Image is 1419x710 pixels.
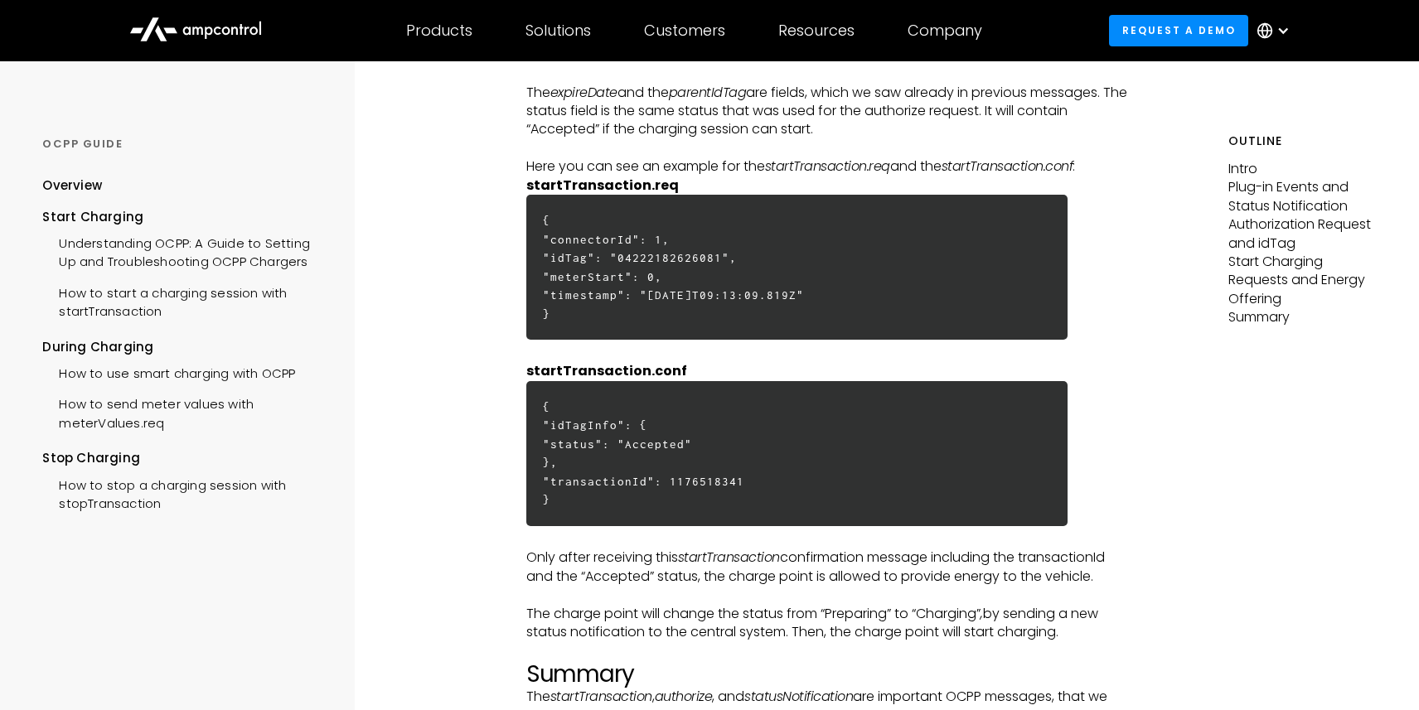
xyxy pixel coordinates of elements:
p: ‍ [526,530,1128,548]
em: statusNotification [744,687,853,706]
p: The and the are fields, which we saw already in previous messages. The status field is the same s... [526,84,1128,139]
a: How to start a charging session with startTransaction [42,276,326,326]
p: Summary [1228,308,1377,326]
strong: startTransaction.conf [526,361,687,380]
div: Solutions [525,22,591,40]
a: Request a demo [1109,15,1248,46]
h6: { "idTagInfo": { "status": "Accepted" }, "transactionId": 1176518341 } [526,381,1068,526]
h2: Summary [526,660,1128,688]
em: parentIdTag [669,83,747,102]
div: Start Charging [42,208,326,226]
p: Start Charging Requests and Energy Offering [1228,253,1377,308]
p: ‍ [526,139,1128,157]
em: startTransaction [678,548,780,567]
p: Plug-in Events and Status Notification [1228,178,1377,215]
p: Here you can see an example for the and the : [526,157,1128,176]
p: ‍ [526,65,1128,83]
p: ‍ [526,641,1128,659]
div: Company [908,22,982,40]
p: Only after receiving this confirmation message including the transactionId and the “Accepted” sta... [526,548,1128,586]
p: Intro [1228,160,1377,178]
em: startTransaction [550,687,652,706]
a: How to stop a charging session with stopTransaction [42,468,326,518]
div: Stop Charging [42,449,326,467]
em: startTransaction.conf [942,157,1073,176]
div: Customers [644,22,725,40]
div: Resources [778,22,855,40]
em: , [981,604,983,623]
a: How to send meter values with meterValues.req [42,387,326,437]
p: ‍ [526,586,1128,604]
h5: Outline [1228,133,1377,150]
p: The charge point will change the status from “Preparing” to “Charging” by sending a new status no... [526,605,1128,642]
a: Overview [42,176,102,207]
em: startTransaction.req [765,157,890,176]
strong: startTransaction.req [526,176,679,195]
div: During Charging [42,338,326,356]
div: Products [406,22,472,40]
div: Overview [42,176,102,195]
a: Understanding OCPP: A Guide to Setting Up and Troubleshooting OCPP Chargers [42,226,326,276]
p: ‍ [526,344,1128,362]
div: OCPP GUIDE [42,137,326,152]
p: Authorization Request and idTag [1228,215,1377,253]
p: ‍ [526,176,1128,195]
em: expireDate [550,83,617,102]
em: authorize [655,687,713,706]
h6: { "connectorId": 1, "idTag": "04222182626081", "meterStart": 0, "timestamp": "[DATE]T09:13:09.819... [526,195,1068,340]
a: How to use smart charging with OCPP [42,356,295,387]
